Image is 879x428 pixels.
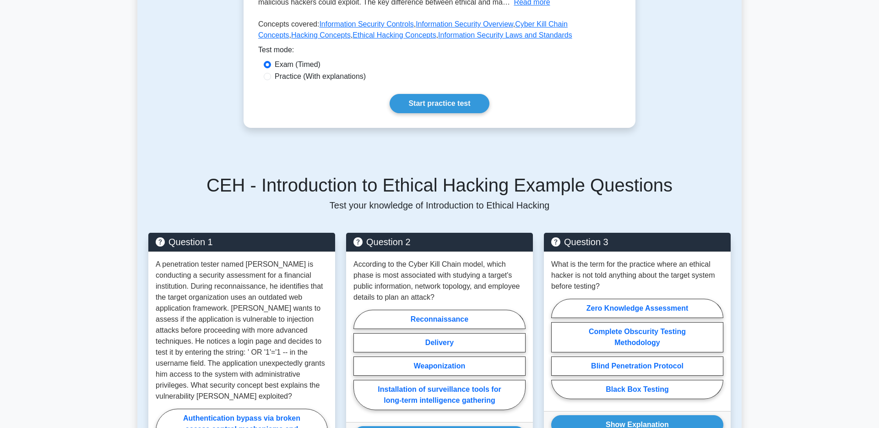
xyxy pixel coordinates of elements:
[291,31,351,39] a: Hacking Concepts
[551,322,723,352] label: Complete Obscurity Testing Methodology
[258,19,621,44] p: Concepts covered: , , , , ,
[275,71,366,82] label: Practice (With explanations)
[353,31,436,39] a: Ethical Hacking Concepts
[353,310,526,329] label: Reconnaissance
[551,357,723,376] label: Blind Penetration Protocol
[319,20,413,28] a: Information Security Controls
[156,236,328,247] h5: Question 1
[258,44,621,59] div: Test mode:
[353,259,526,303] p: According to the Cyber Kill Chain model, which phase is most associated with studying a target's ...
[551,380,723,399] label: Black Box Testing
[353,333,526,352] label: Delivery
[353,357,526,376] label: Weaponization
[148,200,731,211] p: Test your knowledge of Introduction to Ethical Hacking
[416,20,513,28] a: Information Security Overview
[390,94,489,113] a: Start practice test
[353,380,526,410] label: Installation of surveillance tools for long-term intelligence gathering
[438,31,572,39] a: Information Security Laws and Standards
[353,236,526,247] h5: Question 2
[156,259,328,402] p: A penetration tester named [PERSON_NAME] is conducting a security assessment for a financial inst...
[551,236,723,247] h5: Question 3
[148,174,731,196] h5: CEH - Introduction to Ethical Hacking Example Questions
[551,299,723,318] label: Zero Knowledge Assessment
[275,59,320,70] label: Exam (Timed)
[551,259,723,292] p: What is the term for the practice where an ethical hacker is not told anything about the target s...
